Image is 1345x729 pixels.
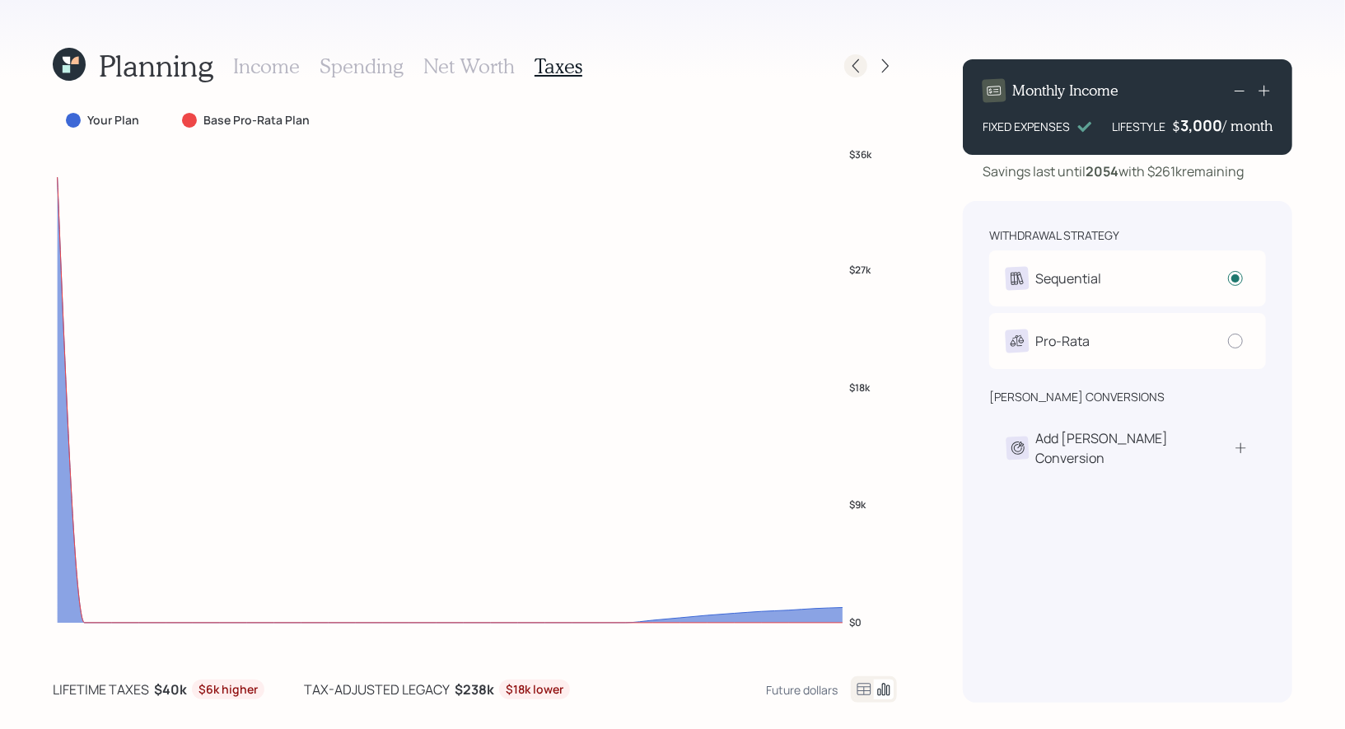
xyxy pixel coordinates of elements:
[989,389,1165,405] div: [PERSON_NAME] conversions
[423,54,515,78] h3: Net Worth
[989,227,1119,244] div: withdrawal strategy
[1035,331,1090,351] div: Pro-Rata
[198,681,258,698] div: $6k higher
[849,263,871,277] tspan: $27k
[849,615,862,629] tspan: $0
[87,112,139,129] label: Your Plan
[766,682,838,698] div: Future dollars
[1086,162,1118,180] b: 2054
[99,48,213,83] h1: Planning
[983,161,1244,181] div: Savings last until with $261k remaining
[154,680,187,699] b: $40k
[1180,115,1222,135] div: 3,000
[1012,82,1118,100] h4: Monthly Income
[849,147,872,161] tspan: $36k
[203,112,310,129] label: Base Pro-Rata Plan
[1035,428,1233,468] div: Add [PERSON_NAME] Conversion
[455,680,494,699] b: $238k
[983,118,1070,135] div: FIXED EXPENSES
[1222,117,1273,135] h4: / month
[320,54,404,78] h3: Spending
[1112,118,1165,135] div: LIFESTYLE
[233,54,300,78] h3: Income
[506,681,563,698] div: $18k lower
[1035,269,1101,288] div: Sequential
[53,680,149,699] div: lifetime taxes
[849,380,871,394] tspan: $18k
[535,54,582,78] h3: Taxes
[1172,117,1180,135] h4: $
[304,680,450,699] div: tax-adjusted legacy
[849,498,866,512] tspan: $9k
